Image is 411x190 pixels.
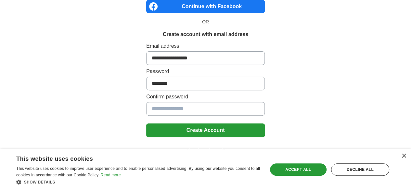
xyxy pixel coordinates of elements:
[146,68,265,75] label: Password
[16,153,244,163] div: This website uses cookies
[182,147,229,154] span: Already registered?
[16,166,260,177] span: This website uses cookies to improve user experience and to enable personalised advertising. By u...
[270,163,327,176] div: Accept all
[401,154,406,158] div: Close
[331,163,389,176] div: Decline all
[163,31,248,38] h1: Create account with email address
[24,180,55,184] span: Show details
[146,93,265,101] label: Confirm password
[198,19,213,25] span: OR
[101,173,121,177] a: Read more, opens a new window
[16,179,260,185] div: Show details
[146,123,265,137] button: Create Account
[146,42,265,50] label: Email address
